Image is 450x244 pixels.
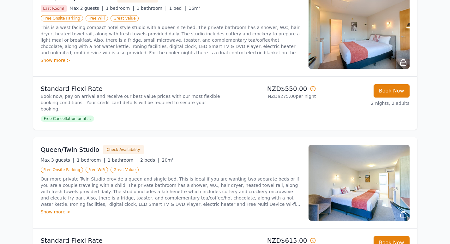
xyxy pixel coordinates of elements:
[41,5,67,12] span: Last Room!
[374,84,410,98] button: Book Now
[162,158,174,163] span: 20m²
[140,158,159,163] span: 2 beds |
[108,158,138,163] span: 1 bathroom |
[77,158,105,163] span: 1 bedroom |
[106,6,134,11] span: 1 bedroom |
[228,93,316,99] p: NZD$275.00 per night
[111,15,138,21] span: Great Value
[41,84,223,93] p: Standard Flexi Rate
[41,116,94,122] span: Free Cancellation until ...
[41,93,223,112] p: Book now, pay on arrival and receive our best value prices with our most flexible booking conditi...
[41,57,301,63] div: Show more >
[169,6,186,11] span: 1 bed |
[111,167,138,173] span: Great Value
[228,84,316,93] p: NZD$550.00
[69,6,103,11] span: Max 2 guests |
[41,167,83,173] span: Free Onsite Parking
[86,15,108,21] span: Free WiFi
[41,209,301,215] div: Show more >
[321,100,410,106] p: 2 nights, 2 adults
[86,167,108,173] span: Free WiFi
[41,158,75,163] span: Max 3 guests |
[41,24,301,56] p: This is a west facing compact hotel style studio with a queen size bed. The private bathroom has ...
[41,145,99,154] h3: Queen/Twin Studio
[137,6,167,11] span: 1 bathroom |
[41,15,83,21] span: Free Onsite Parking
[189,6,200,11] span: 16m²
[41,176,301,207] p: Our more private Twin Studio provide a queen and single bed. This is ideal if you are wanting two...
[103,145,144,154] button: Check Availability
